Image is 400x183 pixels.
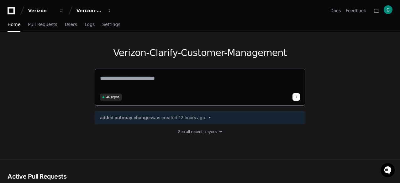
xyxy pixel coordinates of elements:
a: Pull Requests [28,18,57,32]
div: We're offline, we'll be back soon [21,53,82,58]
button: Feedback [346,8,366,14]
span: Pylon [62,66,76,70]
img: PlayerZero [6,6,19,19]
button: Verizon [26,5,66,16]
span: See all recent players [178,129,217,134]
span: was created 12 hours ago [152,114,205,121]
img: ACg8ocLppwQnxw-l5OtmKI-iEP35Q_s6KGgNRE1-Sh_Zn0Ge2or2sg=s96-c [384,5,392,14]
a: Powered byPylon [44,65,76,70]
button: Verizon-Clarify-Customer-Management [74,5,114,16]
span: Users [65,23,77,26]
a: Docs [330,8,341,14]
span: Pull Requests [28,23,57,26]
a: Settings [102,18,120,32]
img: 1736555170064-99ba0984-63c1-480f-8ee9-699278ef63ed [6,47,18,58]
a: added autopay changeswas created 12 hours ago [100,114,300,121]
span: added autopay changes [100,114,152,121]
div: Start new chat [21,47,103,53]
span: Home [8,23,20,26]
h2: Active Pull Requests [8,172,392,181]
a: Home [8,18,20,32]
a: Logs [85,18,95,32]
div: Welcome [6,25,114,35]
h1: Verizon-Clarify-Customer-Management [95,47,305,58]
div: Verizon-Clarify-Customer-Management [76,8,103,14]
span: 46 repos [106,95,119,99]
div: Verizon [28,8,55,14]
span: Settings [102,23,120,26]
a: Users [65,18,77,32]
button: Start new chat [107,48,114,56]
span: Logs [85,23,95,26]
a: See all recent players [95,129,305,134]
iframe: Open customer support [380,162,397,179]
